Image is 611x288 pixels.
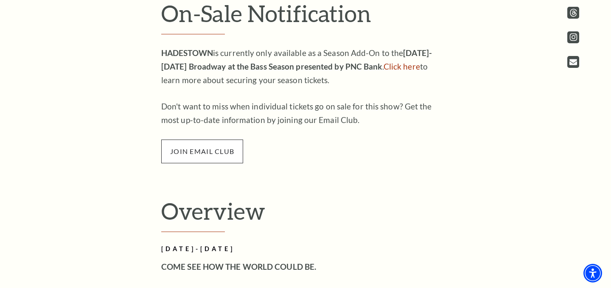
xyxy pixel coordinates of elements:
[161,48,432,71] strong: [DATE]-[DATE] Broadway at the Bass Season presented by PNC Bank
[567,31,579,43] a: instagram - open in a new tab
[567,7,579,19] a: threads.com - open in a new tab
[384,62,420,71] a: Click here to learn more about securing your season tickets
[161,146,243,156] a: join email club
[583,264,602,282] div: Accessibility Menu
[161,46,437,87] p: is currently only available as a Season Add-On to the . to learn more about securing your season ...
[161,48,213,58] strong: HADESTOWN
[161,244,437,254] h2: [DATE]-[DATE]
[161,262,316,271] strong: COME SEE HOW THE WORLD COULD BE.
[567,56,579,68] a: Open this option - open in a new tab
[161,100,437,127] p: Don't want to miss when individual tickets go on sale for this show? Get the most up-to-date info...
[161,140,243,163] span: join email club
[161,197,450,232] h2: Overview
